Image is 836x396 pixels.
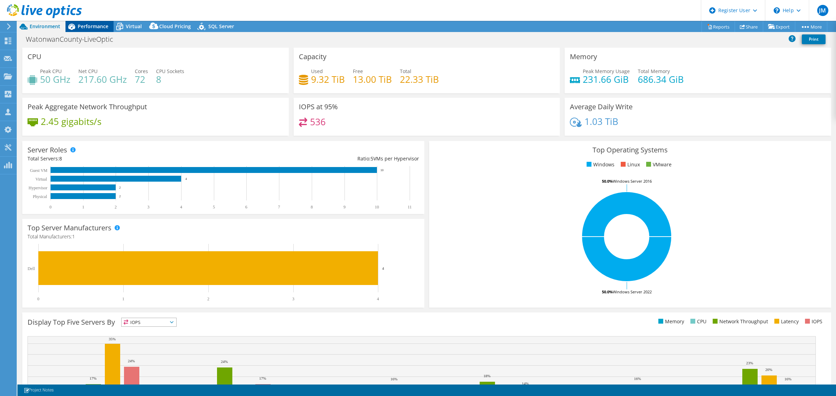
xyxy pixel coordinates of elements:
[353,76,392,83] h4: 13.00 TiB
[765,367,772,372] text: 20%
[33,194,47,199] text: Physical
[109,337,116,341] text: 35%
[390,377,397,381] text: 16%
[638,68,670,74] span: Total Memory
[311,68,323,74] span: Used
[49,205,52,209] text: 0
[28,224,111,232] h3: Top Server Manufacturers
[377,296,379,301] text: 4
[278,205,280,209] text: 7
[634,377,641,381] text: 16%
[221,359,228,364] text: 24%
[28,146,67,154] h3: Server Roles
[90,376,96,380] text: 17%
[36,177,47,182] text: Virtual
[644,161,672,168] li: VMware
[382,266,384,270] text: 4
[400,76,439,83] h4: 22.33 TiB
[583,68,630,74] span: Peak Memory Usage
[735,21,763,32] a: Share
[41,118,101,125] h4: 2.45 gigabits/s
[78,23,108,30] span: Performance
[147,205,149,209] text: 3
[156,68,184,74] span: CPU Sockets
[711,318,768,325] li: Network Throughput
[299,53,326,61] h3: Capacity
[259,376,266,380] text: 17%
[40,76,70,83] h4: 50 GHz
[657,318,684,325] li: Memory
[78,68,98,74] span: Net CPU
[434,146,826,154] h3: Top Operating Systems
[602,289,613,294] tspan: 50.0%
[380,168,384,172] text: 10
[299,103,338,111] h3: IOPS at 95%
[30,23,60,30] span: Environment
[28,53,41,61] h3: CPU
[213,205,215,209] text: 5
[311,205,313,209] text: 8
[122,318,176,326] span: IOPS
[408,205,412,209] text: 11
[208,23,234,30] span: SQL Server
[602,179,613,184] tspan: 50.0%
[746,361,753,365] text: 23%
[817,5,828,16] span: JM
[72,233,75,240] span: 1
[128,359,135,363] text: 24%
[135,68,148,74] span: Cores
[28,266,35,271] text: Dell
[803,318,822,325] li: IOPS
[763,21,795,32] a: Export
[375,205,379,209] text: 10
[135,76,148,83] h4: 72
[223,155,419,163] div: Ratio: VMs per Hypervisor
[795,21,827,32] a: More
[30,168,47,173] text: Guest VM
[126,23,142,30] span: Virtual
[28,233,419,240] h4: Total Manufacturers:
[638,76,684,83] h4: 686.34 GiB
[40,68,62,74] span: Peak CPU
[343,205,346,209] text: 9
[353,68,363,74] span: Free
[585,118,618,125] h4: 1.03 TiB
[19,386,59,395] a: Project Notes
[483,374,490,378] text: 18%
[28,103,147,111] h3: Peak Aggregate Network Throughput
[78,76,127,83] h4: 217.60 GHz
[784,377,791,381] text: 16%
[585,161,614,168] li: Windows
[371,155,373,162] span: 5
[773,318,799,325] li: Latency
[774,7,780,14] svg: \n
[689,318,706,325] li: CPU
[311,76,345,83] h4: 9.32 TiB
[122,296,124,301] text: 1
[119,195,121,198] text: 2
[115,205,117,209] text: 2
[82,205,84,209] text: 1
[185,177,187,181] text: 4
[245,205,247,209] text: 6
[292,296,294,301] text: 3
[207,296,209,301] text: 2
[156,76,184,83] h4: 8
[310,118,326,126] h4: 536
[59,155,62,162] span: 8
[619,161,640,168] li: Linux
[400,68,411,74] span: Total
[180,205,182,209] text: 4
[28,155,223,163] div: Total Servers:
[570,53,597,61] h3: Memory
[570,103,633,111] h3: Average Daily Write
[119,186,121,189] text: 2
[702,21,735,32] a: Reports
[522,381,529,386] text: 14%
[802,34,826,44] a: Print
[613,289,652,294] tspan: Windows Server 2022
[37,296,39,301] text: 0
[23,35,124,43] h1: WatonwanCounty-LiveOptic
[29,185,47,190] text: Hypervisor
[613,179,652,184] tspan: Windows Server 2016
